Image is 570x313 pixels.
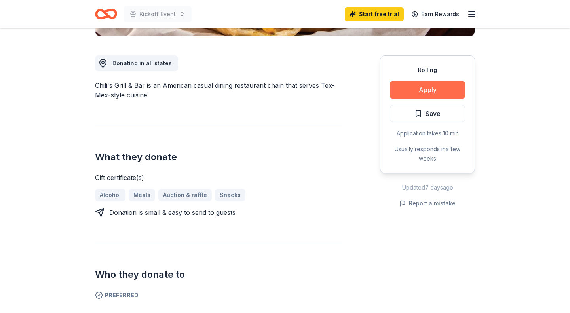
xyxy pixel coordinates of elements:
[109,208,236,217] div: Donation is small & easy to send to guests
[95,173,342,182] div: Gift certificate(s)
[123,6,192,22] button: Kickoff Event
[345,7,404,21] a: Start free trial
[129,189,155,201] a: Meals
[112,60,172,66] span: Donating in all states
[95,81,342,100] div: Chili's Grill & Bar is an American casual dining restaurant chain that serves Tex-Mex-style cuisine.
[399,199,456,208] button: Report a mistake
[95,189,125,201] a: Alcohol
[426,108,441,119] span: Save
[407,7,464,21] a: Earn Rewards
[390,129,465,138] div: Application takes 10 min
[390,105,465,122] button: Save
[95,268,342,281] h2: Who they donate to
[95,5,117,23] a: Home
[390,65,465,75] div: Rolling
[380,183,475,192] div: Updated 7 days ago
[95,290,342,300] span: Preferred
[139,9,176,19] span: Kickoff Event
[95,151,342,163] h2: What they donate
[390,144,465,163] div: Usually responds in a few weeks
[215,189,245,201] a: Snacks
[158,189,212,201] a: Auction & raffle
[390,81,465,99] button: Apply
